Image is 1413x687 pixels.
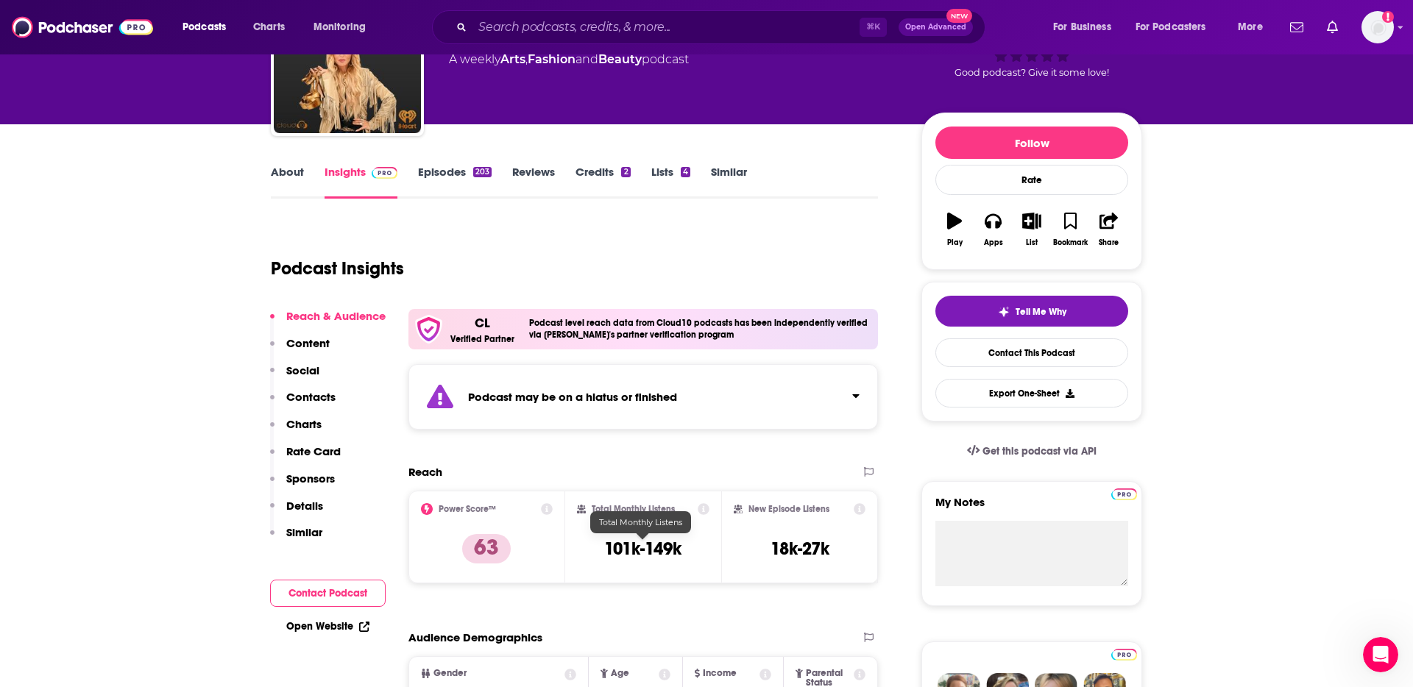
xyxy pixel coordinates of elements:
[270,417,322,444] button: Charts
[303,15,385,39] button: open menu
[270,390,336,417] button: Contacts
[1013,203,1051,256] button: List
[955,433,1108,469] a: Get this podcast via API
[1361,11,1394,43] img: User Profile
[244,15,294,39] a: Charts
[528,52,576,66] a: Fashion
[1043,15,1130,39] button: open menu
[1363,637,1398,672] iframe: Intercom live chat
[899,18,973,36] button: Open AdvancedNew
[984,238,1003,247] div: Apps
[372,167,397,179] img: Podchaser Pro
[473,167,492,177] div: 203
[12,13,153,41] img: Podchaser - Follow, Share and Rate Podcasts
[681,167,690,177] div: 4
[271,165,304,199] a: About
[935,296,1128,327] button: tell me why sparkleTell Me Why
[771,538,829,560] h3: 18k-27k
[286,471,335,485] p: Sponsors
[935,379,1128,407] button: Export One-Sheet
[525,52,528,66] span: ,
[449,51,689,68] div: A weekly podcast
[1238,17,1263,38] span: More
[1026,238,1038,247] div: List
[286,417,322,431] p: Charts
[748,504,829,514] h2: New Episode Listens
[418,165,492,199] a: Episodes203
[439,504,496,514] h2: Power Score™
[955,67,1109,78] span: Good podcast? Give it some love!
[468,390,677,404] strong: Podcast may be on a hiatus or finished
[1090,203,1128,256] button: Share
[998,306,1010,318] img: tell me why sparkle
[946,9,973,23] span: New
[935,203,974,256] button: Play
[1016,306,1066,318] span: Tell Me Why
[286,363,319,377] p: Social
[408,364,878,430] section: Click to expand status details
[270,580,386,607] button: Contact Podcast
[286,525,322,539] p: Similar
[703,669,737,678] span: Income
[935,127,1128,159] button: Follow
[270,499,323,526] button: Details
[1284,15,1309,40] a: Show notifications dropdown
[1111,488,1137,500] img: Podchaser Pro
[1051,203,1089,256] button: Bookmark
[270,309,386,336] button: Reach & Audience
[270,363,319,391] button: Social
[271,257,404,280] h1: Podcast Insights
[711,165,747,199] a: Similar
[1053,17,1111,38] span: For Business
[935,495,1128,521] label: My Notes
[1228,15,1281,39] button: open menu
[1111,647,1137,661] a: Pro website
[576,165,630,199] a: Credits2
[651,165,690,199] a: Lists4
[592,504,675,514] h2: Total Monthly Listens
[974,203,1012,256] button: Apps
[935,338,1128,367] a: Contact This Podcast
[286,620,369,633] a: Open Website
[982,445,1097,458] span: Get this podcast via API
[1111,486,1137,500] a: Pro website
[462,534,511,563] p: 63
[1321,15,1344,40] a: Show notifications dropdown
[1053,238,1088,247] div: Bookmark
[860,18,887,37] span: ⌘ K
[475,315,490,331] p: CL
[1361,11,1394,43] button: Show profile menu
[433,669,467,678] span: Gender
[1126,15,1228,39] button: open menu
[270,336,330,363] button: Content
[450,335,514,343] h5: Verified Partner
[286,444,341,458] p: Rate Card
[253,17,285,38] span: Charts
[599,517,682,527] span: Total Monthly Listens
[947,238,963,247] div: Play
[1136,17,1206,38] span: For Podcasters
[286,309,386,323] p: Reach & Audience
[414,315,443,343] img: verfied icon
[183,17,226,38] span: Podcasts
[286,499,323,513] p: Details
[408,630,542,644] h2: Audience Demographics
[500,52,525,66] a: Arts
[611,669,629,678] span: Age
[1361,11,1394,43] span: Logged in as autumncomm
[325,165,397,199] a: InsightsPodchaser Pro
[529,318,872,340] h4: Podcast level reach data from Cloud10 podcasts has been independently verified via [PERSON_NAME]'...
[1111,649,1137,661] img: Podchaser Pro
[286,390,336,404] p: Contacts
[1099,238,1119,247] div: Share
[286,336,330,350] p: Content
[270,471,335,499] button: Sponsors
[621,167,630,177] div: 2
[604,538,681,560] h3: 101k-149k
[905,24,966,31] span: Open Advanced
[270,525,322,552] button: Similar
[598,52,642,66] a: Beauty
[1382,11,1394,23] svg: Add a profile image
[935,165,1128,195] div: Rate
